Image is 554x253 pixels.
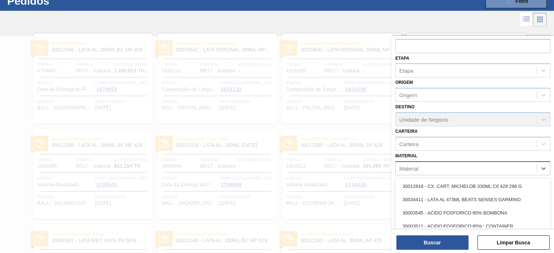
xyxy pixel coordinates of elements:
div: Carteira [399,141,418,147]
div: Etapa [399,68,413,74]
div: Origem [399,92,417,98]
label: Material [395,153,417,158]
label: Etapa [395,56,409,61]
div: Visão em Lista [520,13,533,26]
a: statusNota rejeitada30012346 - LATA AL. 350ML BC MP 429Código1763462FábricaBR17 - JuatubaEstoque ... [28,33,153,123]
label: Carteira [395,129,418,134]
div: 30012818 - CX. CART. MICHELOB 330ML C6 429 298 G [395,180,550,193]
a: statusAguardando Faturamento30033642 - LATA ORIGINAL 269ML MP NIV24Código1816211FábricaBR17 - Jua... [153,33,277,123]
label: Origem [395,80,413,85]
div: 30034411 - LATA AL 473ML BEATS SENSES GARMINO [395,193,550,206]
a: statusAguardando Faturamento30033642 - LATA ORIGINAL 269ML MP NIV24Código1816209FábricaBR17 - Jua... [277,33,401,123]
div: 30003511 - ACIDO;FOSFORICO;85%;; CONTAINER [395,220,550,233]
div: Material [399,165,418,171]
a: statusAguardando Descarga30012388 - LATA AL. 269ML SK MP 429Código1881266FábricaBR17 - JuatubaEst... [401,33,526,123]
div: 30003545 - ACIDO FOSFORICO 85% BOMBONA [395,206,550,220]
div: Visão em Cards [533,13,547,26]
label: Destino [395,104,414,109]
